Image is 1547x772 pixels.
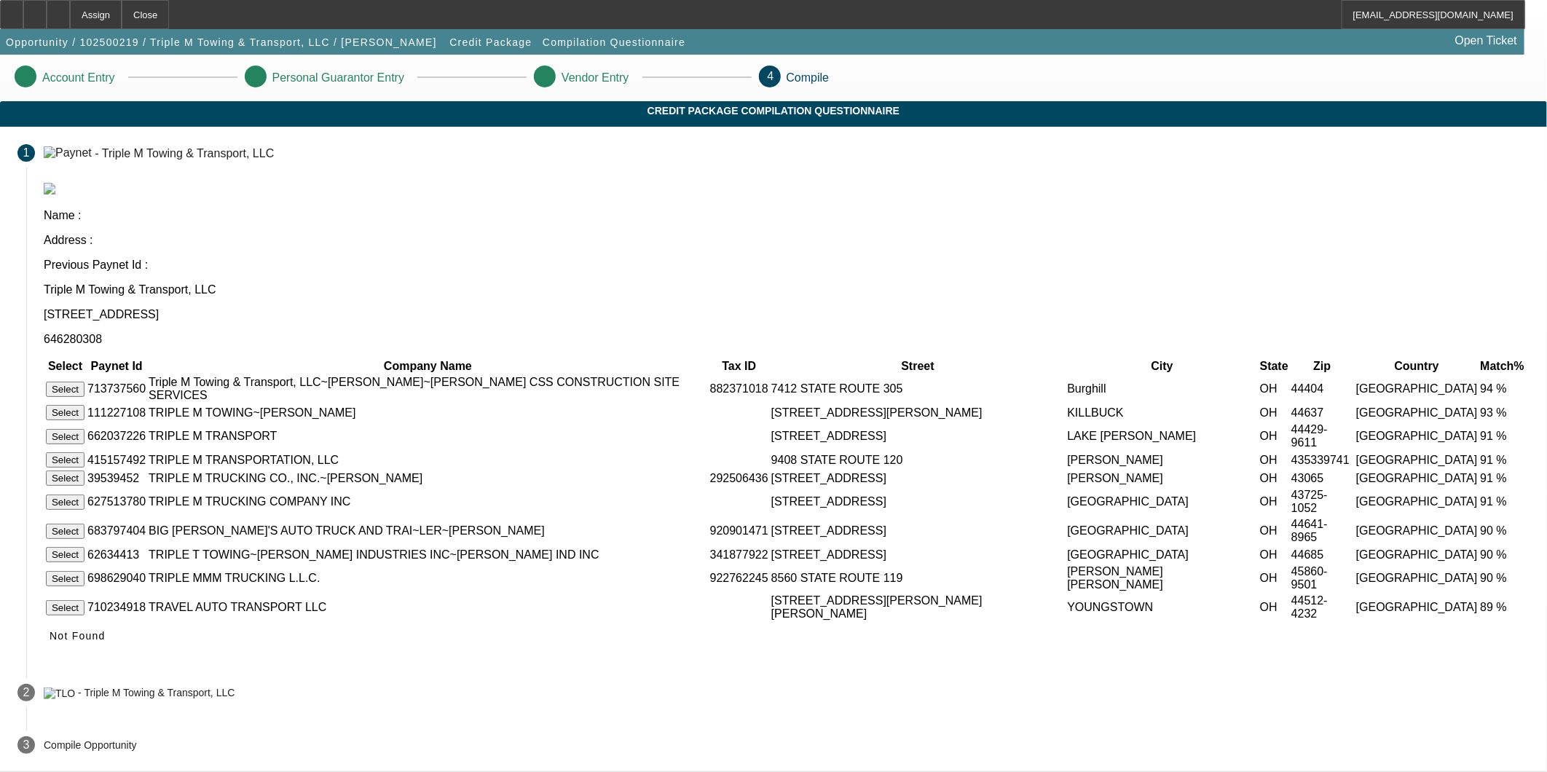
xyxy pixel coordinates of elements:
[46,405,84,420] button: Select
[787,71,830,84] p: Compile
[1259,488,1289,516] td: OH
[1480,517,1525,545] td: 90 %
[1259,564,1289,592] td: OH
[1291,452,1354,468] td: 435339741
[446,29,535,55] button: Credit Package
[87,422,146,450] td: 662037226
[1291,404,1354,421] td: 44637
[44,333,1530,346] p: 646280308
[148,470,708,487] td: TRIPLE M TRUCKING CO., INC.~[PERSON_NAME]
[148,422,708,450] td: TRIPLE M TRANSPORT
[1066,517,1257,545] td: [GEOGRAPHIC_DATA]
[539,29,689,55] button: Compilation Questionnaire
[771,359,1066,374] th: Street
[1259,359,1289,374] th: State
[709,564,769,592] td: 922762245
[44,209,1530,222] p: Name :
[148,375,708,403] td: Triple M Towing & Transport, LLC~[PERSON_NAME]~[PERSON_NAME] CSS CONSTRUCTION SITE SERVICES
[46,452,84,468] button: Select
[148,404,708,421] td: TRIPLE M TOWING~[PERSON_NAME]
[87,564,146,592] td: 698629040
[1355,488,1479,516] td: [GEOGRAPHIC_DATA]
[1480,452,1525,468] td: 91 %
[148,564,708,592] td: TRIPLE MMM TRUCKING L.L.C.
[6,36,437,48] span: Opportunity / 102500219 / Triple M Towing & Transport, LLC / [PERSON_NAME]
[87,470,146,487] td: 39539452
[50,630,106,642] span: Not Found
[1066,470,1257,487] td: [PERSON_NAME]
[1480,546,1525,563] td: 90 %
[46,382,84,397] button: Select
[1291,517,1354,545] td: 44641-8965
[1355,594,1479,621] td: [GEOGRAPHIC_DATA]
[1066,422,1257,450] td: LAKE [PERSON_NAME]
[1355,517,1479,545] td: [GEOGRAPHIC_DATA]
[46,470,84,486] button: Select
[44,234,1530,247] p: Address :
[1291,422,1354,450] td: 44429-9611
[1066,564,1257,592] td: [PERSON_NAME] [PERSON_NAME]
[44,688,75,699] img: TLO
[1291,594,1354,621] td: 44512-4232
[87,546,146,563] td: 62634413
[87,517,146,545] td: 683797404
[46,600,84,615] button: Select
[1259,546,1289,563] td: OH
[148,488,708,516] td: TRIPLE M TRUCKING COMPANY INC
[1449,28,1523,53] a: Open Ticket
[1480,375,1525,403] td: 94 %
[1259,404,1289,421] td: OH
[1355,470,1479,487] td: [GEOGRAPHIC_DATA]
[771,404,1066,421] td: [STREET_ADDRESS][PERSON_NAME]
[771,546,1066,563] td: [STREET_ADDRESS]
[23,738,30,752] span: 3
[1480,594,1525,621] td: 89 %
[709,546,769,563] td: 341877922
[148,594,708,621] td: TRAVEL AUTO TRANSPORT LLC
[42,71,115,84] p: Account Entry
[1480,422,1525,450] td: 91 %
[1291,488,1354,516] td: 43725-1052
[771,470,1066,487] td: [STREET_ADDRESS]
[1066,404,1257,421] td: KILLBUCK
[272,71,404,84] p: Personal Guarantor Entry
[1291,375,1354,403] td: 44404
[1291,359,1354,374] th: Zip
[771,564,1066,592] td: 8560 STATE ROUTE 119
[87,488,146,516] td: 627513780
[1480,470,1525,487] td: 91 %
[1259,422,1289,450] td: OH
[46,547,84,562] button: Select
[11,105,1536,117] span: Credit Package Compilation Questionnaire
[771,422,1066,450] td: [STREET_ADDRESS]
[1259,470,1289,487] td: OH
[562,71,629,84] p: Vendor Entry
[148,517,708,545] td: BIG [PERSON_NAME]'S AUTO TRUCK AND TRAI~LER~[PERSON_NAME]
[44,183,55,194] img: paynet_logo.jpg
[45,359,85,374] th: Select
[44,146,92,159] img: Paynet
[1355,452,1479,468] td: [GEOGRAPHIC_DATA]
[1291,564,1354,592] td: 45860-9501
[1066,488,1257,516] td: [GEOGRAPHIC_DATA]
[44,308,1530,321] p: [STREET_ADDRESS]
[709,359,769,374] th: Tax ID
[543,36,685,48] span: Compilation Questionnaire
[771,488,1066,516] td: [STREET_ADDRESS]
[1259,517,1289,545] td: OH
[87,404,146,421] td: 111227108
[1259,375,1289,403] td: OH
[78,688,235,699] div: - Triple M Towing & Transport, LLC
[44,283,1530,296] p: Triple M Towing & Transport, LLC
[1355,375,1479,403] td: [GEOGRAPHIC_DATA]
[1355,422,1479,450] td: [GEOGRAPHIC_DATA]
[1291,546,1354,563] td: 44685
[1066,546,1257,563] td: [GEOGRAPHIC_DATA]
[87,594,146,621] td: 710234918
[46,571,84,586] button: Select
[1355,404,1479,421] td: [GEOGRAPHIC_DATA]
[87,359,146,374] th: Paynet Id
[1480,564,1525,592] td: 90 %
[771,517,1066,545] td: [STREET_ADDRESS]
[1355,359,1479,374] th: Country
